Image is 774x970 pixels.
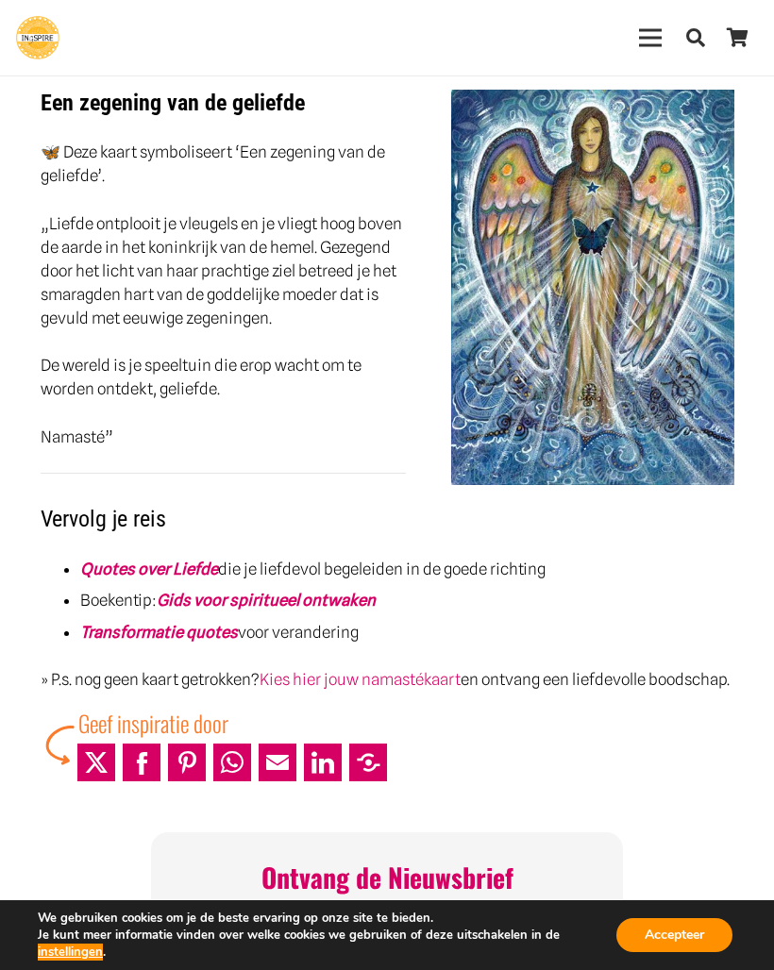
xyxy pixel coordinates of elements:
li: Pinterest [164,740,210,785]
li: voor verandering [80,621,734,644]
a: Kies hier jouw namastékaart [260,670,461,689]
a: Transformatie quotes [80,623,238,642]
button: instellingen [38,944,103,961]
li: Boekentip: [80,589,734,612]
p: „Liefde ontplooit je vleugels en je vliegt hoog boven de aarde in het koninkrijk van de hemel. Ge... [41,212,734,330]
li: More Options [345,740,391,785]
li: die je liefdevol begeleiden in de goede richting [80,558,734,581]
a: Pin to Pinterest [168,744,206,781]
a: Gids voor spiritueel ontwaken [157,591,376,610]
h2: Vervolg je reis [41,482,734,533]
img: Welke Namasté kaart kies jij? Trek een kaart en kijk welke boodschap voor jou weggelegd is! - www... [451,90,734,485]
p: » P.s. nog geen kaart getrokken? en ontvang een liefdevolle boodschap. [41,668,734,692]
strong: Een zegening van de geliefde [41,90,305,116]
a: Share to Facebook [123,744,160,781]
div: Geef inspiratie door [78,706,391,740]
p: 🦋 Deze kaart symboliseert ‘Een zegening van de geliefde’. [41,141,734,188]
a: Post to X (Twitter) [77,744,115,781]
span: Ontvang de Nieuwsbrief [261,858,513,896]
a: Share to More Options [349,744,387,781]
a: Share to WhatsApp [213,744,251,781]
li: LinkedIn [300,740,345,785]
a: Menu [627,14,675,61]
li: Email This [255,740,300,785]
li: Facebook [119,740,164,785]
p: We gebruiken cookies om je de beste ervaring op onze site te bieden. [38,910,589,927]
p: Namasté” [41,426,734,449]
li: WhatsApp [210,740,255,785]
a: Mail to Email This [259,744,296,781]
p: De wereld is je speeltuin die erop wacht om te worden ontdekt, geliefde. [41,354,734,401]
p: Je kunt meer informatie vinden over welke cookies we gebruiken of deze uitschakelen in de . [38,927,589,961]
a: Zoeken [675,15,716,60]
button: Accepteer [616,918,732,952]
a: Share to LinkedIn [304,744,342,781]
a: Ingspire - het zingevingsplatform met de mooiste spreuken en gouden inzichten over het leven [16,16,59,59]
li: X (Twitter) [74,740,119,785]
a: Quotes over Liefde [80,560,218,578]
